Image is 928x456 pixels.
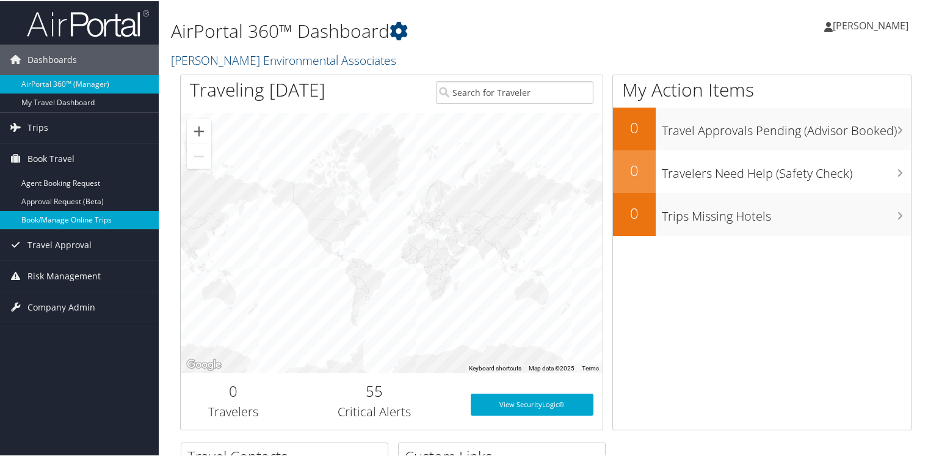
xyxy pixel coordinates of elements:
[613,202,656,222] h2: 0
[662,115,911,138] h3: Travel Approvals Pending (Advisor Booked)
[824,6,921,43] a: [PERSON_NAME]
[27,229,92,259] span: Travel Approval
[833,18,908,31] span: [PERSON_NAME]
[27,8,149,37] img: airportal-logo.png
[469,363,521,372] button: Keyboard shortcuts
[27,111,48,142] span: Trips
[27,291,95,322] span: Company Admin
[187,143,211,167] button: Zoom out
[184,356,224,372] img: Google
[27,260,101,290] span: Risk Management
[582,364,599,370] a: Terms
[662,158,911,181] h3: Travelers Need Help (Safety Check)
[529,364,575,370] span: Map data ©2025
[613,116,656,137] h2: 0
[190,402,277,419] h3: Travelers
[295,402,453,419] h3: Critical Alerts
[190,380,277,400] h2: 0
[613,106,911,149] a: 0Travel Approvals Pending (Advisor Booked)
[171,17,671,43] h1: AirPortal 360™ Dashboard
[295,380,453,400] h2: 55
[436,80,593,103] input: Search for Traveler
[27,43,77,74] span: Dashboards
[613,192,911,235] a: 0Trips Missing Hotels
[613,159,656,180] h2: 0
[171,51,399,67] a: [PERSON_NAME] Environmental Associates
[662,200,911,224] h3: Trips Missing Hotels
[184,356,224,372] a: Open this area in Google Maps (opens a new window)
[27,142,74,173] span: Book Travel
[471,392,593,414] a: View SecurityLogic®
[613,76,911,101] h1: My Action Items
[190,76,325,101] h1: Traveling [DATE]
[187,118,211,142] button: Zoom in
[613,149,911,192] a: 0Travelers Need Help (Safety Check)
